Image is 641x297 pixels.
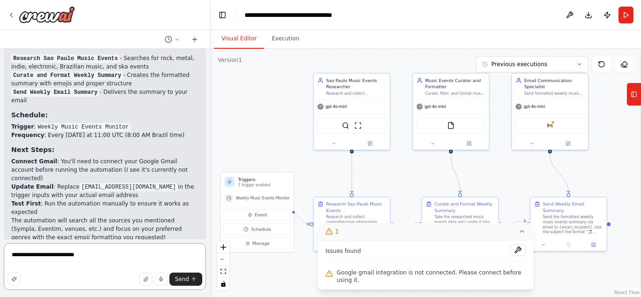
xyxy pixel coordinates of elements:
button: Previous executions [476,56,588,72]
div: Send formatted weekly music events summaries via email with appropriate subject lines and profess... [524,91,584,96]
button: Start a new chat [187,34,202,45]
g: Edge from 0215e409-9e92-4b0c-8854-e862248ac2e3 to 26b15e04-96ec-4c20-a01b-1e193c69fff3 [448,153,463,193]
strong: Trigger [11,123,34,130]
button: Schedule [223,223,291,235]
code: Curate and Format Weekly Summary [11,71,123,80]
strong: Test First [11,200,41,207]
li: : Every [DATE] at 11:00 UTC (8:00 AM Brazil time) [11,131,198,139]
button: toggle interactivity [217,278,229,290]
p: 1 trigger enabled [238,183,290,188]
div: Triggers1 trigger enabledWeekly Music Events MonitorEventScheduleManage [220,172,294,252]
button: Visual Editor [214,29,264,49]
li: : Run the automation manually to ensure it works as expected [11,199,198,216]
strong: Next Steps: [11,146,54,153]
button: zoom out [217,253,229,266]
div: Research Sao Paulo Music Events [326,201,386,213]
button: 1 [318,223,534,240]
div: Research Sao Paulo Music EventsResearch and collect comprehensive information about music events ... [313,197,390,251]
span: Schedule [251,226,271,232]
span: gpt-4o-mini [425,104,446,109]
li: : Replace in the trigger inputs with your actual email address [11,183,198,199]
div: Curate, filter, and format music events data into an engaging weekly summary with emojis and clea... [425,91,485,96]
strong: Connect Gmail [11,158,57,165]
button: Open in side panel [352,140,388,147]
button: Event [223,209,291,221]
h3: Triggers [238,176,290,183]
span: Weekly Music Events Monitor [236,196,290,201]
div: Sao Paulo Music Events ResearcherResearch and collect comprehensive information about music event... [313,73,390,150]
button: Execution [264,29,307,49]
img: SerperDevTool [342,122,350,129]
li: - Delivers the summary to your email [11,88,198,105]
span: Previous executions [491,61,547,68]
code: Research Sao Paulo Music Events [11,54,120,63]
button: Open in side panel [550,140,586,147]
div: Curate and Format Weekly Summary [435,201,495,213]
div: Research and collect comprehensive information about music events happening in [GEOGRAPHIC_DATA] ... [326,215,386,235]
strong: Frequency [11,132,44,138]
g: Edge from 57c71aee-9d89-43a5-ba05-c2c171849a15 to 81ced7e9-4e2e-4fcd-bd7a-8b7327bf9002 [349,153,355,193]
button: Improve this prompt [8,273,21,286]
button: Click to speak your automation idea [154,273,168,286]
li: : [11,122,198,131]
g: Edge from 1ec07904-a93a-4838-b7e5-584d0aff53c8 to 2b7b012f-b223-48b7-986b-2c4ac04af451 [547,153,572,193]
span: Google gmail integration is not connected. Please connect before using it. [337,269,526,284]
code: Send Weekly Email Summary [11,88,99,97]
button: Switch to previous chat [161,34,183,45]
div: Send Weekly Email Summary [543,201,603,213]
div: Music Events Curator and Formatter [425,77,485,90]
span: gpt-4o-mini [524,104,545,109]
div: Research and collect comprehensive information about music events in [GEOGRAPHIC_DATA] for the ne... [326,91,386,96]
img: Logo [19,6,75,23]
div: Email Communication Specialist [524,77,584,90]
div: Send Weekly Email SummarySend the formatted weekly music events summary via email to {email_recip... [530,197,607,251]
a: React Flow attribution [614,290,640,295]
span: 1 [335,227,339,236]
button: Open in side panel [451,140,487,147]
p: The automation will search all the sources you mentioned (Sympla, Eventim, venues, etc.) and focu... [11,216,198,242]
g: Edge from triggers to 81ced7e9-4e2e-4fcd-bd7a-8b7327bf9002 [289,209,310,228]
code: [EMAIL_ADDRESS][DOMAIN_NAME] [79,183,178,191]
button: fit view [217,266,229,278]
div: Curate and Format Weekly SummaryTake the researched music events data and curate it into an engag... [421,197,499,251]
div: Sao Paulo Music Events Researcher [326,77,386,90]
span: Issues found [326,247,361,255]
div: Send the formatted weekly music events summary via email to {email_recipient}. Use the subject li... [543,215,603,235]
div: Email Communication SpecialistSend formatted weekly music events summaries via email with appropr... [511,73,588,150]
div: Version 1 [218,56,242,64]
span: gpt-4o-mini [326,104,347,109]
div: Music Events Curator and FormatterCurate, filter, and format music events data into an engaging w... [412,73,489,150]
img: FileReadTool [447,122,455,129]
button: Manage [223,237,291,249]
span: Manage [252,240,270,246]
li: - Creates the formatted summary with emojis and proper structure [11,71,198,88]
li: - Searches for rock, metal, indie, electronic, Brazilian music, and ska events [11,54,198,71]
button: Upload files [139,273,153,286]
button: zoom in [217,241,229,253]
nav: breadcrumb [244,10,364,20]
strong: Update Email [11,183,53,190]
button: Hide left sidebar [216,8,229,22]
img: ScrapeWebsiteTool [354,122,362,129]
button: No output available [556,241,582,249]
button: Send [169,273,202,286]
strong: Schedule: [11,111,48,119]
button: Open in side panel [583,241,604,249]
div: Take the researched music events data and curate it into an engaging weekly summary. Filter out d... [435,215,495,235]
code: Weekly Music Events Monitor [36,123,130,131]
img: Google gmail [546,122,554,129]
div: React Flow controls [217,241,229,290]
span: Send [175,275,189,283]
li: : You'll need to connect your Google Gmail account before running the automation (I see it's curr... [11,157,198,183]
span: Event [255,212,267,218]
